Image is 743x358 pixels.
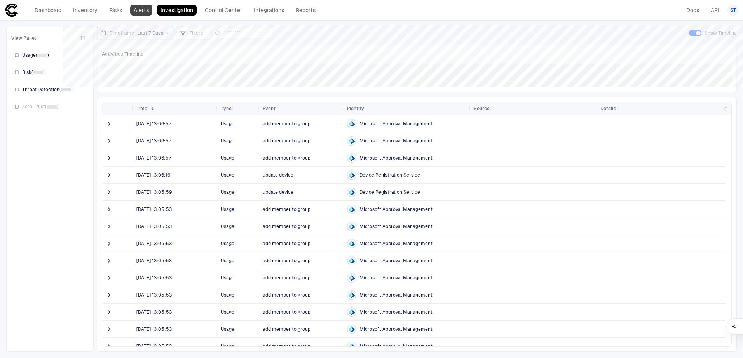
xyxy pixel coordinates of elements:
[157,5,197,16] a: Investigation
[136,292,172,298] div: 9/3/2025 17:05:53 (GMT+00:00 UTC)
[263,292,310,298] span: add member to group
[136,292,172,298] span: [DATE] 13:05:53
[263,326,310,332] span: add member to group
[136,105,147,112] span: Time
[221,150,256,166] span: Usage
[136,189,172,195] span: [DATE] 13:05:59
[136,326,172,332] div: 9/3/2025 17:05:53 (GMT+00:00 UTC)
[221,184,256,200] span: Usage
[359,223,433,230] span: Microsoft Approval Management
[31,5,65,16] a: Dashboard
[136,121,171,127] div: 9/3/2025 17:06:57 (GMT+00:00 UTC)
[292,5,319,16] a: Reports
[221,236,256,251] span: Usage
[474,105,490,112] span: Source
[263,224,310,229] span: add member to group
[189,30,203,36] span: Filters
[136,258,172,264] div: 9/3/2025 17:05:53 (GMT+00:00 UTC)
[221,167,256,183] span: Usage
[136,223,172,230] div: 9/3/2025 17:05:53 (GMT+00:00 UTC)
[683,5,703,16] a: Docs
[263,344,310,349] span: add member to group
[263,138,310,144] span: add member to group
[263,190,293,195] span: update device
[137,30,164,36] span: Last 7 Days
[221,339,256,354] span: Usage
[221,116,256,132] span: Usage
[221,202,256,217] span: Usage
[136,343,172,349] div: 9/3/2025 17:05:53 (GMT+00:00 UTC)
[263,172,293,178] span: update device
[110,30,134,36] span: Timeframe
[22,104,58,110] span: Zero Trust ( )
[359,258,433,264] span: Microsoft Approval Management
[136,138,171,144] span: [DATE] 13:06:57
[221,321,256,337] span: Usage
[136,343,172,349] span: [DATE] 13:05:53
[136,155,171,161] span: [DATE] 13:06:57
[136,121,171,127] span: [DATE] 13:06:57
[359,326,433,332] span: Microsoft Approval Management
[359,275,433,281] span: Microsoft Approval Management
[221,219,256,234] span: Usage
[250,5,288,16] a: Integrations
[221,253,256,268] span: Usage
[359,138,433,144] span: Microsoft Approval Management
[263,258,310,263] span: add member to group
[263,241,310,246] span: add member to group
[136,206,172,212] div: 9/3/2025 17:05:53 (GMT+00:00 UTC)
[136,206,172,212] span: [DATE] 13:05:53
[22,52,49,58] span: Usage ( )
[221,287,256,303] span: Usage
[136,258,172,264] span: [DATE] 13:05:53
[136,240,172,247] span: [DATE] 13:05:53
[359,240,433,247] span: Microsoft Approval Management
[600,105,616,112] span: Details
[263,207,310,212] span: add member to group
[705,30,737,36] span: Show Timeline
[359,309,433,315] span: Microsoft Approval Management
[136,223,172,230] span: [DATE] 13:05:53
[136,172,170,178] span: [DATE] 13:06:16
[730,7,736,13] span: ST
[263,121,310,126] span: add member to group
[70,5,101,16] a: Inventory
[263,155,310,161] span: add member to group
[263,309,310,315] span: add member to group
[359,155,433,161] span: Microsoft Approval Management
[136,155,171,161] div: 9/3/2025 17:06:57 (GMT+00:00 UTC)
[263,105,276,112] span: Event
[727,5,738,16] button: ST
[136,275,172,281] div: 9/3/2025 17:05:53 (GMT+00:00 UTC)
[221,270,256,286] span: Usage
[136,240,172,247] div: 9/3/2025 17:05:53 (GMT+00:00 UTC)
[221,133,256,149] span: Usage
[136,189,172,195] div: 9/3/2025 17:05:59 (GMT+00:00 UTC)
[136,138,171,144] div: 9/3/2025 17:06:57 (GMT+00:00 UTC)
[22,86,73,93] span: Threat Detection ( )
[263,275,310,281] span: add member to group
[359,189,420,195] span: Device Registration Service
[359,121,433,127] span: Microsoft Approval Management
[136,309,172,315] div: 9/3/2025 17:05:53 (GMT+00:00 UTC)
[359,172,420,178] span: Device Registration Service
[130,5,152,16] a: Alerts
[22,69,45,75] span: Risk ( )
[136,326,172,332] span: [DATE] 13:05:53
[136,172,170,178] div: 9/3/2025 17:06:16 (GMT+00:00 UTC)
[359,343,433,349] span: Microsoft Approval Management
[359,206,433,212] span: Microsoft Approval Management
[136,275,172,281] span: [DATE] 13:05:53
[707,5,723,16] a: API
[221,105,232,112] span: Type
[136,309,172,315] span: [DATE] 13:05:53
[201,5,246,16] a: Control Center
[106,5,126,16] a: Risks
[102,51,143,57] span: Activities Timeline
[359,292,433,298] span: Microsoft Approval Management
[347,105,364,112] span: Identity
[11,35,36,41] span: View Panel
[221,304,256,320] span: Usage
